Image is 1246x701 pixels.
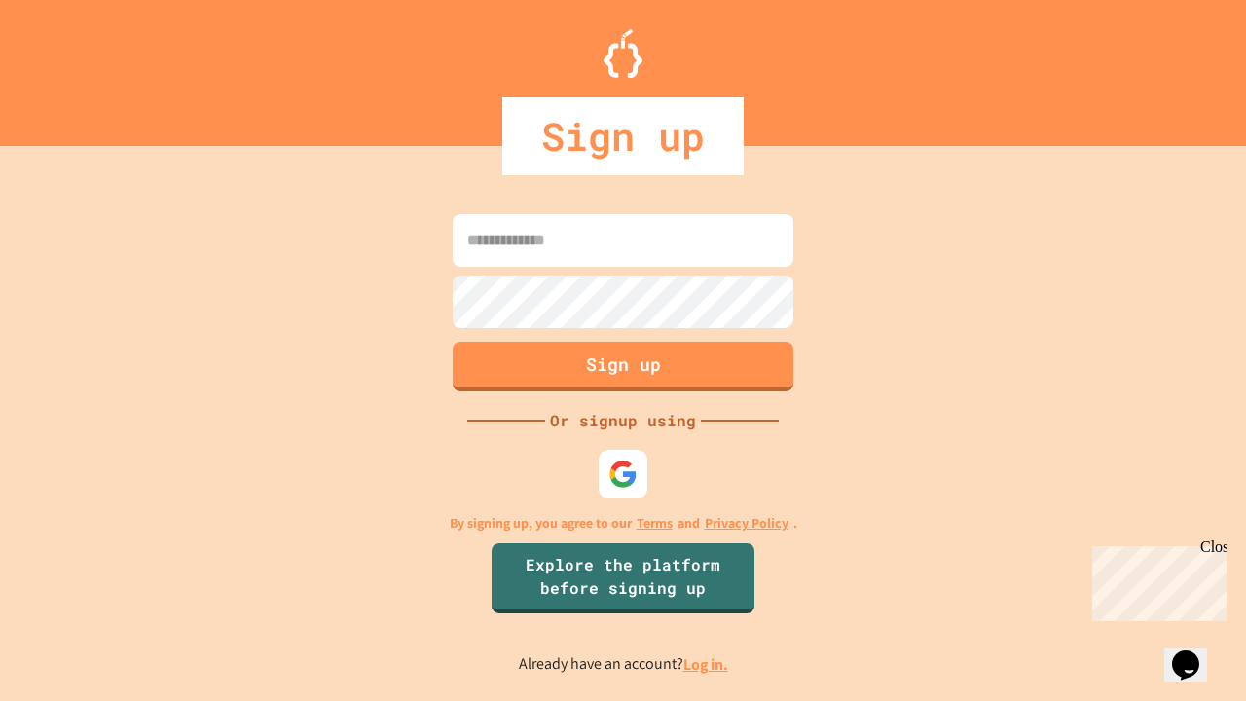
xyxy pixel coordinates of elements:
[604,29,642,78] img: Logo.svg
[502,97,744,175] div: Sign up
[705,513,788,534] a: Privacy Policy
[1164,623,1227,682] iframe: chat widget
[8,8,134,124] div: Chat with us now!Close
[453,342,793,391] button: Sign up
[683,654,728,675] a: Log in.
[450,513,797,534] p: By signing up, you agree to our and .
[545,409,701,432] div: Or signup using
[1084,538,1227,621] iframe: chat widget
[608,460,638,489] img: google-icon.svg
[637,513,673,534] a: Terms
[519,652,728,677] p: Already have an account?
[492,543,754,613] a: Explore the platform before signing up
